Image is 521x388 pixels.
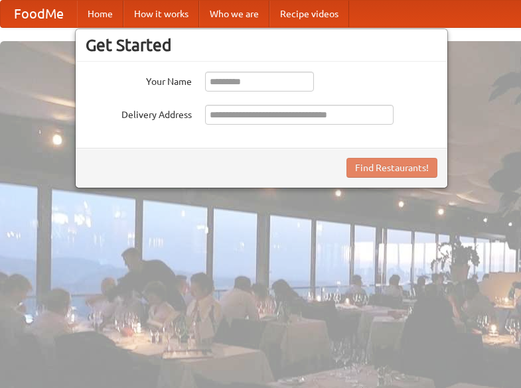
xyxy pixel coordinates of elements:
[1,1,77,27] a: FoodMe
[269,1,349,27] a: Recipe videos
[77,1,123,27] a: Home
[123,1,199,27] a: How it works
[346,158,437,178] button: Find Restaurants!
[86,105,192,121] label: Delivery Address
[86,35,437,55] h3: Get Started
[86,72,192,88] label: Your Name
[199,1,269,27] a: Who we are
